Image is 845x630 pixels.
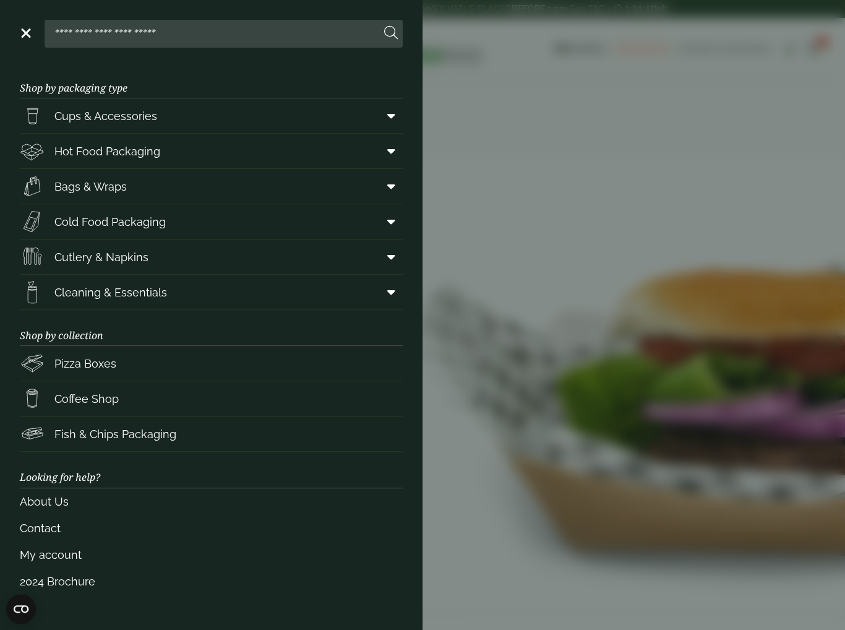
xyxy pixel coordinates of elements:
a: Cutlery & Napkins [20,239,403,274]
a: Contact [20,515,403,542]
img: Sandwich_box.svg [20,209,45,234]
a: Cleaning & Essentials [20,275,403,309]
button: Open CMP widget [6,594,36,624]
img: HotDrink_paperCup.svg [20,386,45,411]
a: 2024 Brochure [20,568,403,595]
span: Fish & Chips Packaging [54,426,176,442]
a: Coffee Shop [20,381,403,416]
span: Hot Food Packaging [54,143,160,160]
a: Hot Food Packaging [20,134,403,168]
a: My account [20,542,403,568]
h3: Shop by collection [20,310,403,346]
img: open-wipe.svg [20,280,45,304]
a: Cold Food Packaging [20,204,403,239]
img: Cutlery.svg [20,244,45,269]
img: FishNchip_box.svg [20,421,45,446]
img: Paper_carriers.svg [20,174,45,199]
span: Bags & Wraps [54,178,127,195]
span: Cold Food Packaging [54,214,166,230]
a: About Us [20,488,403,515]
a: Pizza Boxes [20,346,403,381]
a: Fish & Chips Packaging [20,416,403,451]
span: Pizza Boxes [54,355,116,372]
span: Cups & Accessories [54,108,157,124]
span: Cleaning & Essentials [54,284,167,301]
h3: Shop by packaging type [20,63,403,98]
a: Cups & Accessories [20,98,403,133]
img: Deli_box.svg [20,139,45,163]
img: PintNhalf_cup.svg [20,103,45,128]
h3: Looking for help? [20,452,403,488]
img: Pizza_boxes.svg [20,351,45,376]
a: Bags & Wraps [20,169,403,204]
span: Coffee Shop [54,391,119,407]
span: Cutlery & Napkins [54,249,148,265]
